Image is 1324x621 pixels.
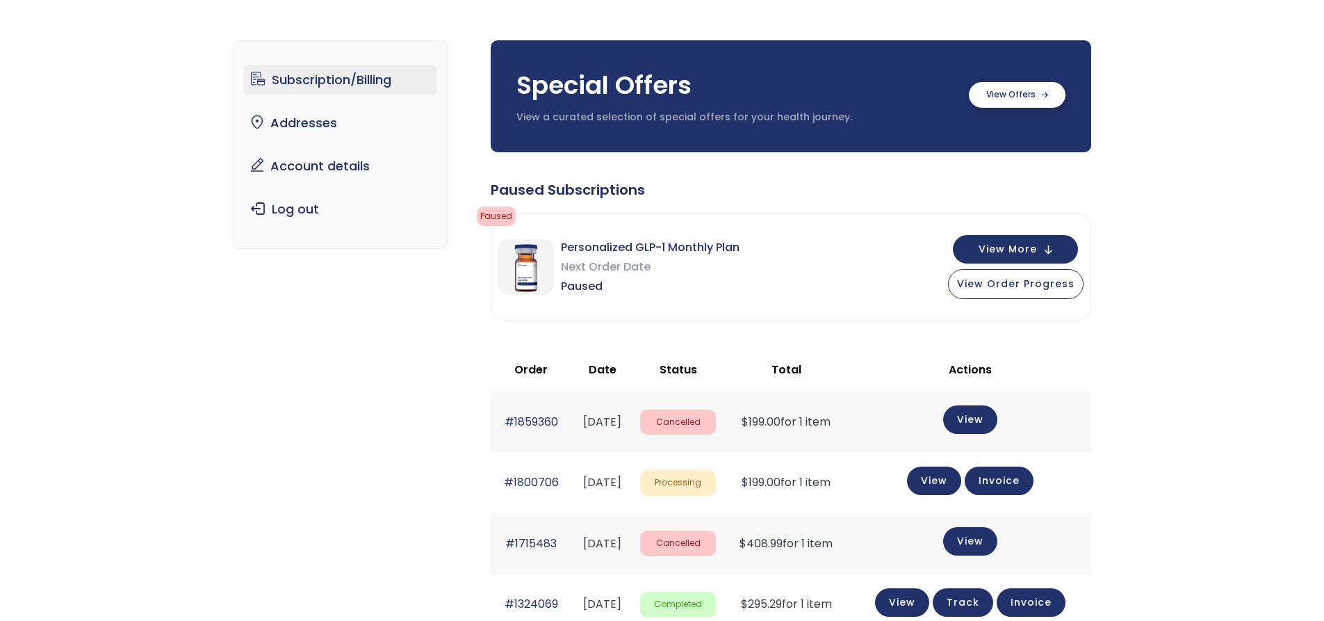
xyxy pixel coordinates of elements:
[561,277,739,296] span: Paused
[907,467,961,495] a: View
[640,531,716,556] span: Cancelled
[948,269,1084,299] button: View Order Progress
[244,108,436,138] a: Addresses
[742,474,749,490] span: $
[561,238,739,257] span: Personalized GLP-1 Monthly Plan
[771,362,801,378] span: Total
[583,474,621,490] time: [DATE]
[742,414,780,430] span: 199.00
[943,527,997,556] a: View
[505,535,557,551] a: #1715483
[741,596,748,612] span: $
[498,239,554,295] img: Personalized GLP-1 Monthly Plan
[965,467,1033,495] a: Invoice
[244,195,436,224] a: Log out
[516,111,955,124] p: View a curated selection of special offers for your health journey.
[742,474,780,490] span: 199.00
[583,414,621,430] time: [DATE]
[516,68,955,103] h3: Special Offers
[561,257,739,277] span: Next Order Date
[640,592,716,618] span: Completed
[640,470,716,496] span: Processing
[997,588,1065,617] a: Invoice
[640,410,716,435] span: Cancelled
[505,414,558,430] a: #1859360
[957,277,1074,291] span: View Order Progress
[244,152,436,181] a: Account details
[723,392,849,452] td: for 1 item
[933,588,993,617] a: Track
[739,535,746,551] span: $
[589,362,616,378] span: Date
[491,180,1091,200] div: Paused Subscriptions
[723,513,849,574] td: for 1 item
[477,207,516,226] span: Paused
[244,65,436,95] a: Subscription/Billing
[583,535,621,551] time: [DATE]
[943,405,997,434] a: View
[514,362,548,378] span: Order
[949,362,992,378] span: Actions
[233,40,448,249] nav: Account pages
[953,235,1078,264] button: View More
[504,474,559,490] a: #1800706
[741,596,782,612] span: 295.29
[875,588,929,617] a: View
[723,453,849,513] td: for 1 item
[505,596,558,612] a: #1324069
[739,535,783,551] span: 408.99
[742,414,749,430] span: $
[979,245,1037,254] span: View More
[583,596,621,612] time: [DATE]
[660,362,697,378] span: Status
